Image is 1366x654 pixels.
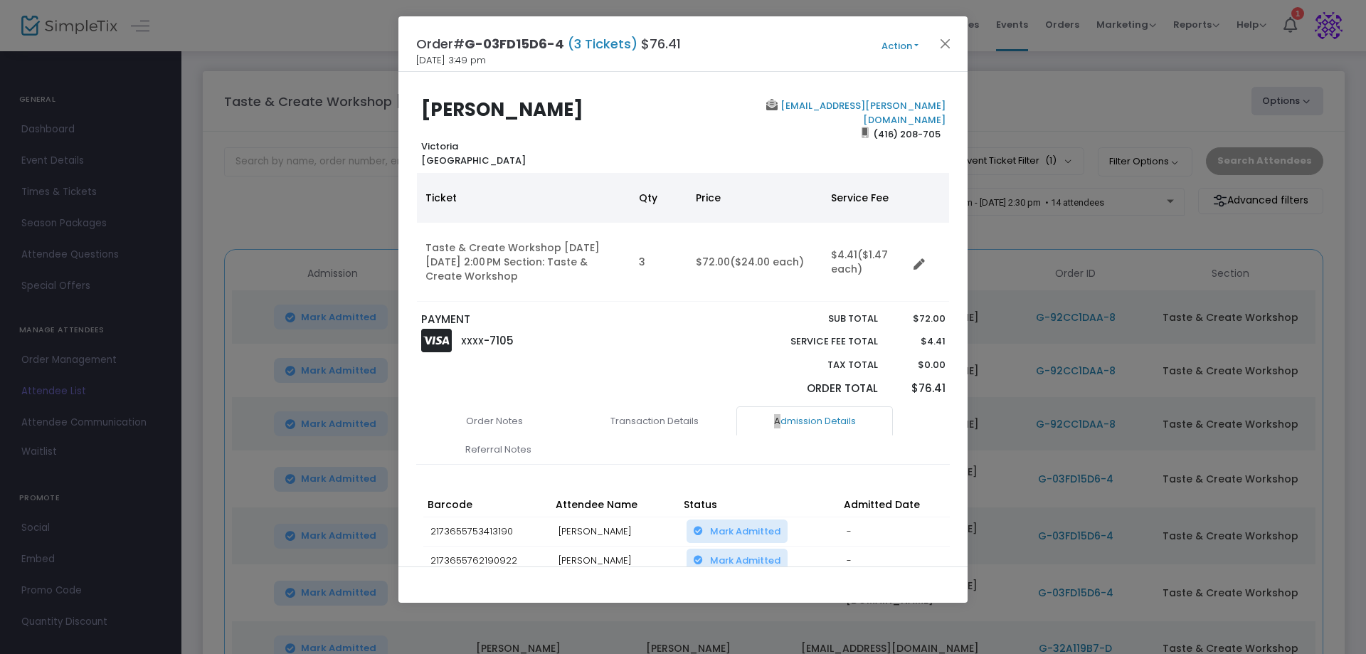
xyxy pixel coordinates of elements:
[687,223,822,302] td: $72.00
[831,248,888,276] span: ($1.47 each)
[564,35,641,53] span: (3 Tickets)
[757,381,878,397] p: Order Total
[423,492,551,517] th: Barcode
[730,255,804,269] span: ($24.00 each)
[421,97,583,122] b: [PERSON_NAME]
[936,34,955,53] button: Close
[710,554,780,567] span: Mark Admitted
[891,381,945,397] p: $76.41
[840,492,968,517] th: Admitted Date
[630,223,687,302] td: 3
[840,517,968,547] td: -
[891,312,945,326] p: $72.00
[840,546,968,575] td: -
[420,435,576,465] a: Referral Notes
[576,406,733,436] a: Transaction Details
[551,546,679,575] td: [PERSON_NAME]
[416,34,681,53] h4: Order# $76.41
[822,223,908,302] td: $4.41
[822,173,908,223] th: Service Fee
[869,122,946,145] span: (416) 208-705
[630,173,687,223] th: Qty
[417,173,949,302] div: Data table
[461,335,484,347] span: XXXX
[891,358,945,372] p: $0.00
[423,517,551,547] td: 2173655753413190
[778,99,946,127] a: [EMAIL_ADDRESS][PERSON_NAME][DOMAIN_NAME]
[423,546,551,575] td: 2173655762190922
[416,406,573,436] a: Order Notes
[687,173,822,223] th: Price
[421,312,677,328] p: PAYMENT
[757,334,878,349] p: Service Fee Total
[736,406,893,436] a: Admission Details
[710,524,780,538] span: Mark Admitted
[551,492,679,517] th: Attendee Name
[891,334,945,349] p: $4.41
[465,35,564,53] span: G-03FD15D6-4
[417,173,630,223] th: Ticket
[679,492,840,517] th: Status
[857,38,943,54] button: Action
[551,517,679,547] td: [PERSON_NAME]
[484,333,514,348] span: -7105
[757,358,878,372] p: Tax Total
[757,312,878,326] p: Sub total
[416,53,486,68] span: [DATE] 3:49 pm
[421,139,526,167] b: Victoria [GEOGRAPHIC_DATA]
[417,223,630,302] td: Taste & Create Workshop [DATE] [DATE] 2:00 PM Section: Taste & Create Workshop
